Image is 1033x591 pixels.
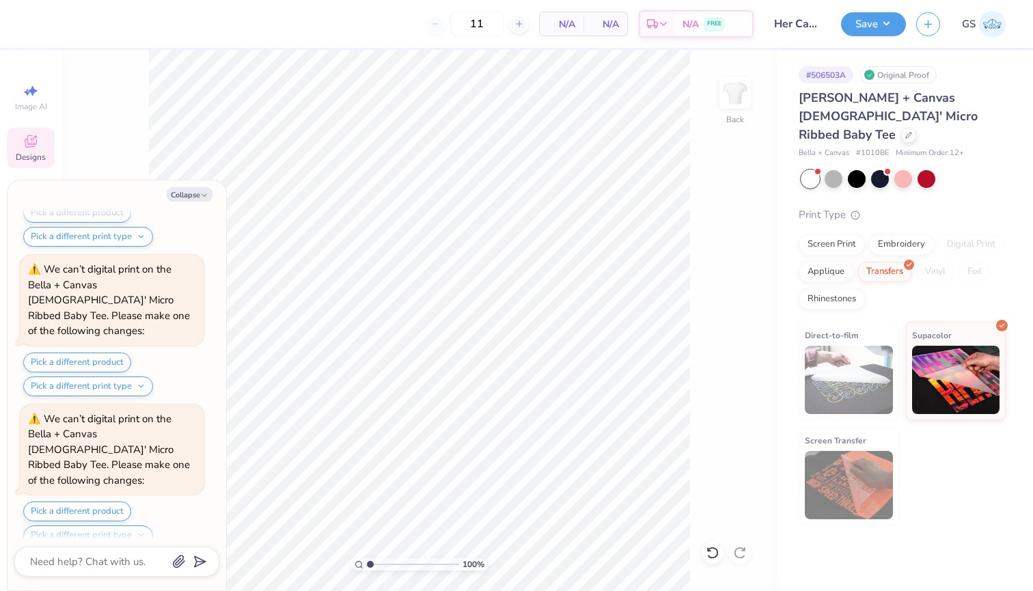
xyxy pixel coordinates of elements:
[28,412,190,487] div: We can’t digital print on the Bella + Canvas [DEMOGRAPHIC_DATA]' Micro Ribbed Baby Tee. Please ma...
[548,17,575,31] span: N/A
[450,12,504,36] input: – –
[15,101,47,112] span: Image AI
[463,558,484,571] span: 100 %
[841,12,906,36] button: Save
[799,90,978,143] span: [PERSON_NAME] + Canvas [DEMOGRAPHIC_DATA]' Micro Ribbed Baby Tee
[707,19,721,29] span: FREE
[805,328,859,342] span: Direct-to-film
[799,148,849,159] span: Bella + Canvas
[799,289,865,310] div: Rhinestones
[799,66,853,83] div: # 506503A
[592,17,619,31] span: N/A
[799,207,1006,223] div: Print Type
[683,17,699,31] span: N/A
[23,353,131,372] button: Pick a different product
[721,79,749,107] img: Back
[896,148,964,159] span: Minimum Order: 12 +
[23,525,153,545] button: Pick a different print type
[869,234,934,255] div: Embroidery
[912,346,1000,414] img: Supacolor
[962,11,1006,38] a: GS
[23,501,131,521] button: Pick a different product
[23,227,153,247] button: Pick a different print type
[799,234,865,255] div: Screen Print
[857,262,912,282] div: Transfers
[916,262,954,282] div: Vinyl
[23,376,153,396] button: Pick a different print type
[962,16,976,32] span: GS
[805,451,893,519] img: Screen Transfer
[938,234,1004,255] div: Digital Print
[979,11,1006,38] img: Gabriella Sanon
[726,113,744,126] div: Back
[860,66,937,83] div: Original Proof
[16,152,46,163] span: Designs
[805,433,866,448] span: Screen Transfer
[28,262,190,338] div: We can’t digital print on the Bella + Canvas [DEMOGRAPHIC_DATA]' Micro Ribbed Baby Tee. Please ma...
[856,148,889,159] span: # 1010BE
[764,10,831,38] input: Untitled Design
[23,203,131,223] button: Pick a different product
[799,262,853,282] div: Applique
[912,328,952,342] span: Supacolor
[167,187,212,202] button: Collapse
[959,262,991,282] div: Foil
[805,346,893,414] img: Direct-to-film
